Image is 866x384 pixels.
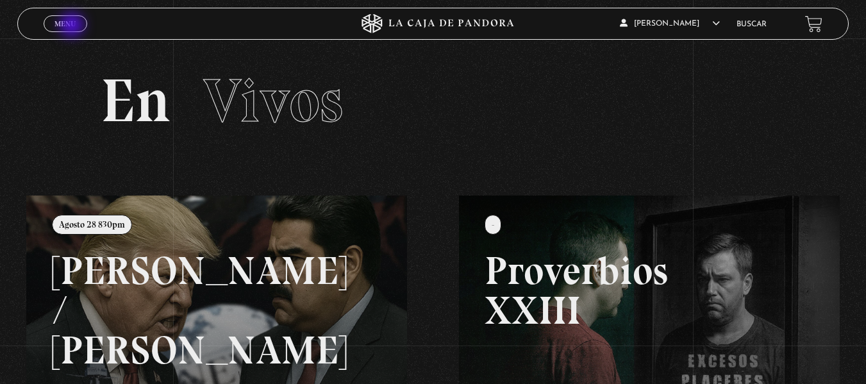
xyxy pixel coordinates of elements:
span: [PERSON_NAME] [620,20,720,28]
a: View your shopping cart [805,15,822,32]
span: Cerrar [50,31,80,40]
span: Menu [54,20,76,28]
span: Vivos [203,64,343,137]
h2: En [101,71,766,131]
a: Buscar [737,21,767,28]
